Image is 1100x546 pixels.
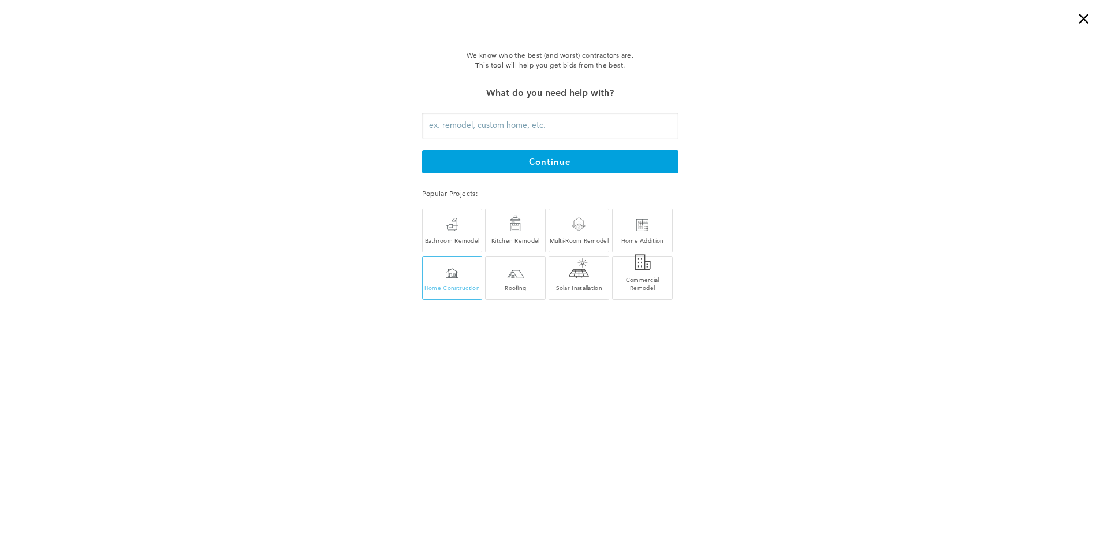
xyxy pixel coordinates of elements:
button: continue [422,150,678,173]
div: Roofing [486,284,545,292]
div: Solar Installation [549,284,609,292]
div: Home Addition [613,236,672,244]
div: Bathroom Remodel [423,236,482,244]
div: Popular Projects: [422,187,678,199]
div: What do you need help with? [422,85,678,101]
div: We know who the best (and worst) contractors are. This tool will help you get bids from the best. [364,50,736,70]
div: Kitchen Remodel [486,236,545,244]
div: Multi-Room Remodel [549,236,609,244]
input: ex. remodel, custom home, etc. [422,113,678,139]
div: Home Construction [423,284,482,292]
div: Commercial Remodel [613,276,672,292]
